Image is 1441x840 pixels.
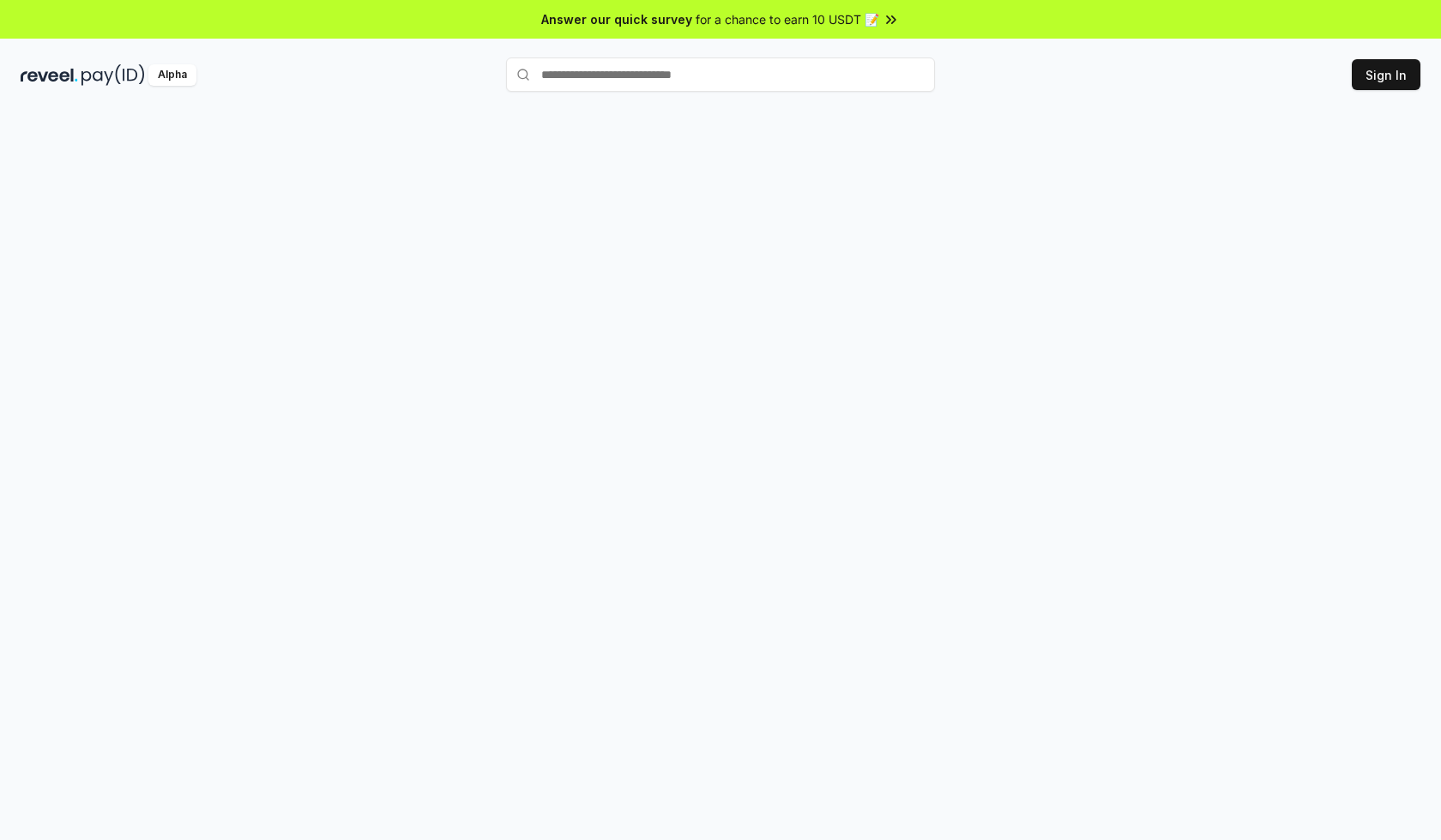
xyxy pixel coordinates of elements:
[81,64,145,86] img: pay_id
[1352,59,1420,90] button: Sign In
[21,64,78,86] img: reveel_dark
[541,10,692,28] span: Answer our quick survey
[148,64,196,86] div: Alpha
[696,10,879,28] span: for a chance to earn 10 USDT 📝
